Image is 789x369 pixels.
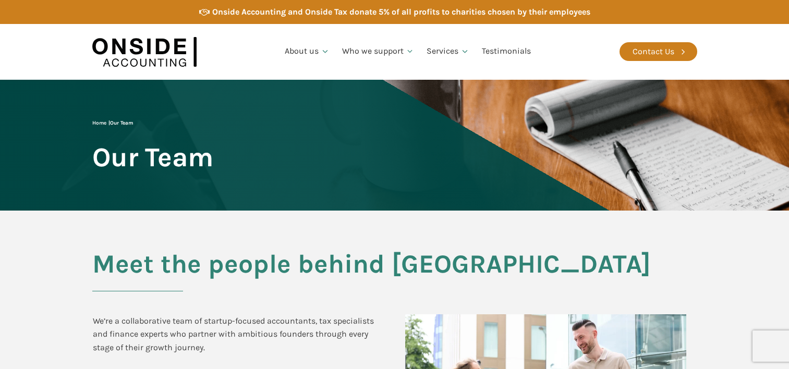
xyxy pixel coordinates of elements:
[92,120,133,126] span: |
[92,32,197,72] img: Onside Accounting
[278,34,336,69] a: About us
[420,34,476,69] a: Services
[620,42,697,61] a: Contact Us
[92,250,697,291] h2: Meet the people behind [GEOGRAPHIC_DATA]
[92,143,213,171] span: Our Team
[336,34,421,69] a: Who we support
[476,34,537,69] a: Testimonials
[633,45,674,58] div: Contact Us
[212,5,590,19] div: Onside Accounting and Onside Tax donate 5% of all profits to charities chosen by their employees
[92,120,106,126] a: Home
[110,120,133,126] span: Our Team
